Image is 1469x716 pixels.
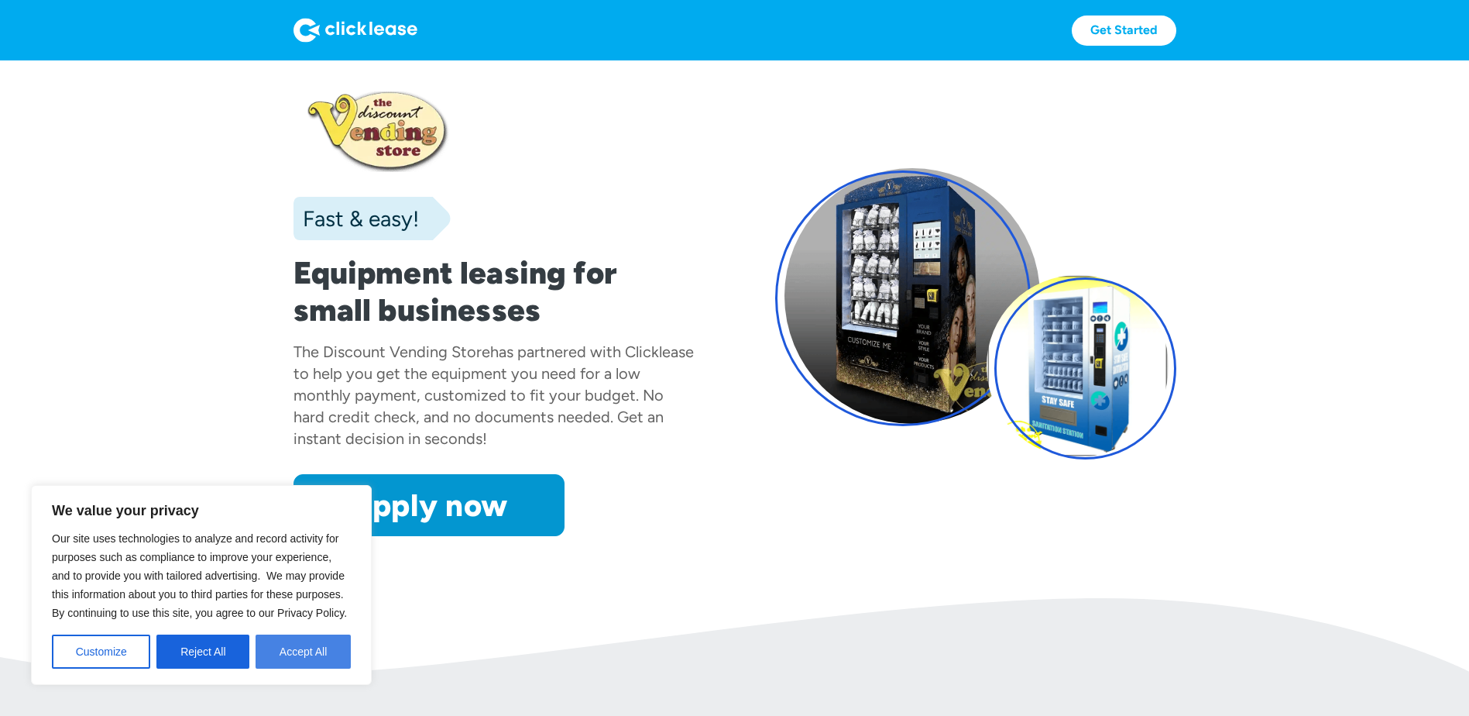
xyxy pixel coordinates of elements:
[293,254,695,329] h1: Equipment leasing for small businesses
[52,532,347,619] span: Our site uses technologies to analyze and record activity for purposes such as compliance to impr...
[293,343,490,361] div: The Discount Vending Store
[1072,15,1176,46] a: Get Started
[293,343,694,448] div: has partnered with Clicklease to help you get the equipment you need for a low monthly payment, c...
[52,501,351,520] p: We value your privacy
[31,485,372,685] div: We value your privacy
[293,18,417,43] img: Logo
[256,635,351,669] button: Accept All
[156,635,249,669] button: Reject All
[52,635,150,669] button: Customize
[293,474,565,536] a: Apply now
[293,203,419,234] div: Fast & easy!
